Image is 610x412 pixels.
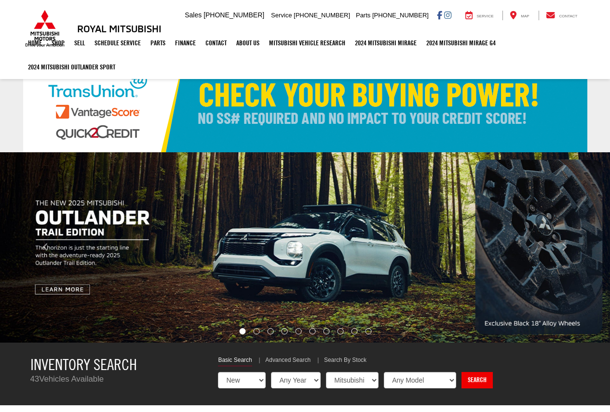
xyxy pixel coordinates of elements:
a: Search [461,372,493,388]
span: Service [271,12,292,19]
li: Go to slide number 8. [337,328,343,334]
li: Go to slide number 3. [268,328,274,334]
a: 2024 Mitsubishi Outlander SPORT [23,55,120,79]
h3: Inventory Search [30,356,204,373]
span: [PHONE_NUMBER] [203,11,264,19]
li: Go to slide number 10. [365,328,371,334]
span: [PHONE_NUMBER] [294,12,350,19]
a: Contact [539,11,585,20]
img: Mitsubishi [23,10,67,47]
a: Home [23,31,47,55]
a: Service [458,11,501,20]
span: Contact [559,14,577,18]
a: Mitsubishi Vehicle Research [264,31,350,55]
p: Vehicles Available [30,373,204,385]
li: Go to slide number 2. [254,328,260,334]
select: Choose Vehicle Condition from the dropdown [218,372,266,388]
select: Choose Year from the dropdown [271,372,321,388]
a: Search By Stock [324,356,366,366]
a: Map [502,11,536,20]
a: Contact [201,31,231,55]
a: 2024 Mitsubishi Mirage [350,31,421,55]
span: Sales [185,11,202,19]
span: Map [521,14,529,18]
a: Basic Search [218,356,252,366]
li: Go to slide number 6. [309,328,315,334]
a: Finance [170,31,201,55]
h3: Royal Mitsubishi [77,23,162,34]
span: 43 [30,374,40,384]
li: Go to slide number 9. [351,328,357,334]
select: Choose Make from the dropdown [326,372,379,388]
a: About Us [231,31,264,55]
a: Schedule Service: Opens in a new tab [90,31,146,55]
span: Parts [356,12,370,19]
a: Instagram: Click to visit our Instagram page [444,11,451,19]
li: Go to slide number 5. [296,328,302,334]
li: Go to slide number 7. [323,328,329,334]
a: Facebook: Click to visit our Facebook page [437,11,442,19]
select: Choose Model from the dropdown [384,372,456,388]
span: [PHONE_NUMBER] [372,12,429,19]
a: Sell [69,31,90,55]
li: Go to slide number 1. [239,328,245,334]
button: Click to view next picture. [518,172,610,323]
a: Advanced Search [265,356,311,366]
span: Service [477,14,494,18]
a: Shop [47,31,69,55]
img: Check Your Buying Power [23,56,587,152]
li: Go to slide number 4. [282,328,288,334]
a: 2024 Mitsubishi Mirage G4 [421,31,501,55]
a: Parts: Opens in a new tab [146,31,170,55]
